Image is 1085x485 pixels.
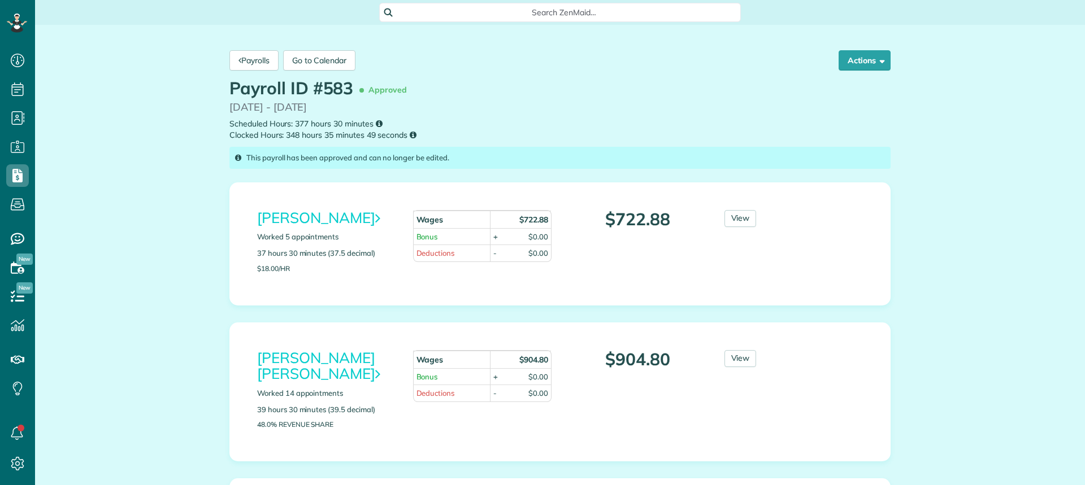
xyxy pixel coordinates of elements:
td: Bonus [413,228,491,245]
p: $904.80 [568,350,708,369]
a: [PERSON_NAME] [257,208,380,227]
p: 48.0% Revenue Share [257,421,396,428]
div: + [493,372,498,382]
p: $18.00/hr [257,265,396,272]
span: New [16,254,33,265]
td: Deductions [413,244,491,261]
p: Worked 14 appointments [257,388,396,399]
div: $0.00 [528,388,548,399]
strong: $904.80 [519,355,548,365]
strong: Wages [416,355,444,365]
div: $0.00 [528,372,548,382]
div: $0.00 [528,231,548,242]
strong: $722.88 [519,215,548,225]
div: + [493,231,498,242]
p: Worked 5 appointments [257,231,396,242]
td: Deductions [413,384,491,401]
button: Actions [839,50,891,71]
a: [PERSON_NAME] [PERSON_NAME] [257,348,380,383]
small: Scheduled Hours: 377 hours 30 minutes Clocked Hours: 348 hours 35 minutes 49 seconds [229,118,891,141]
div: - [493,248,497,259]
p: 37 hours 30 minutes (37.5 decimal) [257,248,396,259]
div: - [493,388,497,399]
a: View [724,210,757,227]
td: Bonus [413,368,491,385]
a: Go to Calendar [283,50,355,71]
span: New [16,282,33,294]
a: View [724,350,757,367]
p: 39 hours 30 minutes (39.5 decimal) [257,404,396,415]
div: $0.00 [528,248,548,259]
strong: Wages [416,215,444,225]
div: This payroll has been approved and can no longer be edited. [229,147,891,169]
p: [DATE] - [DATE] [229,100,891,115]
a: Payrolls [229,50,279,71]
p: $722.88 [568,210,708,229]
h1: Payroll ID #583 [229,79,412,100]
span: Approved [362,80,411,100]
